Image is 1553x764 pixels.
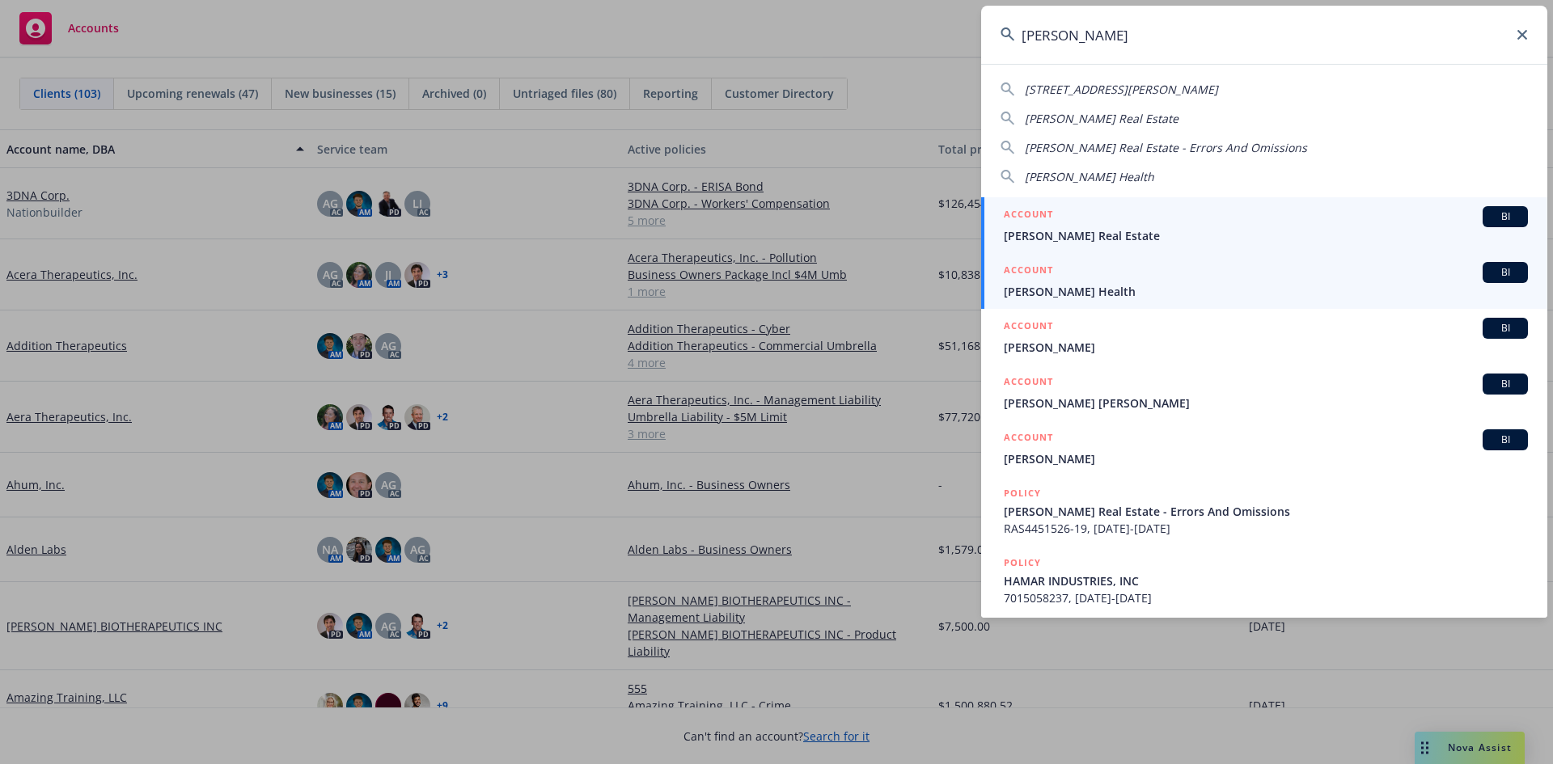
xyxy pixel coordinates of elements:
[1004,339,1528,356] span: [PERSON_NAME]
[1004,262,1053,281] h5: ACCOUNT
[1489,433,1521,447] span: BI
[1004,589,1528,606] span: 7015058237, [DATE]-[DATE]
[1004,503,1528,520] span: [PERSON_NAME] Real Estate - Errors And Omissions
[1489,321,1521,336] span: BI
[1489,209,1521,224] span: BI
[1004,374,1053,393] h5: ACCOUNT
[1004,485,1041,501] h5: POLICY
[1004,555,1041,571] h5: POLICY
[1004,395,1528,412] span: [PERSON_NAME] [PERSON_NAME]
[1025,140,1307,155] span: [PERSON_NAME] Real Estate - Errors And Omissions
[1004,283,1528,300] span: [PERSON_NAME] Health
[981,476,1547,546] a: POLICY[PERSON_NAME] Real Estate - Errors And OmissionsRAS4451526-19, [DATE]-[DATE]
[981,309,1547,365] a: ACCOUNTBI[PERSON_NAME]
[1025,82,1218,97] span: [STREET_ADDRESS][PERSON_NAME]
[1004,572,1528,589] span: HAMAR INDUSTRIES, INC
[1004,450,1528,467] span: [PERSON_NAME]
[1025,169,1154,184] span: [PERSON_NAME] Health
[1004,206,1053,226] h5: ACCOUNT
[1004,227,1528,244] span: [PERSON_NAME] Real Estate
[981,420,1547,476] a: ACCOUNTBI[PERSON_NAME]
[1004,520,1528,537] span: RAS4451526-19, [DATE]-[DATE]
[981,253,1547,309] a: ACCOUNTBI[PERSON_NAME] Health
[981,6,1547,64] input: Search...
[981,546,1547,615] a: POLICYHAMAR INDUSTRIES, INC7015058237, [DATE]-[DATE]
[981,365,1547,420] a: ACCOUNTBI[PERSON_NAME] [PERSON_NAME]
[1004,429,1053,449] h5: ACCOUNT
[981,197,1547,253] a: ACCOUNTBI[PERSON_NAME] Real Estate
[1489,377,1521,391] span: BI
[1025,111,1179,126] span: [PERSON_NAME] Real Estate
[1004,318,1053,337] h5: ACCOUNT
[1489,265,1521,280] span: BI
